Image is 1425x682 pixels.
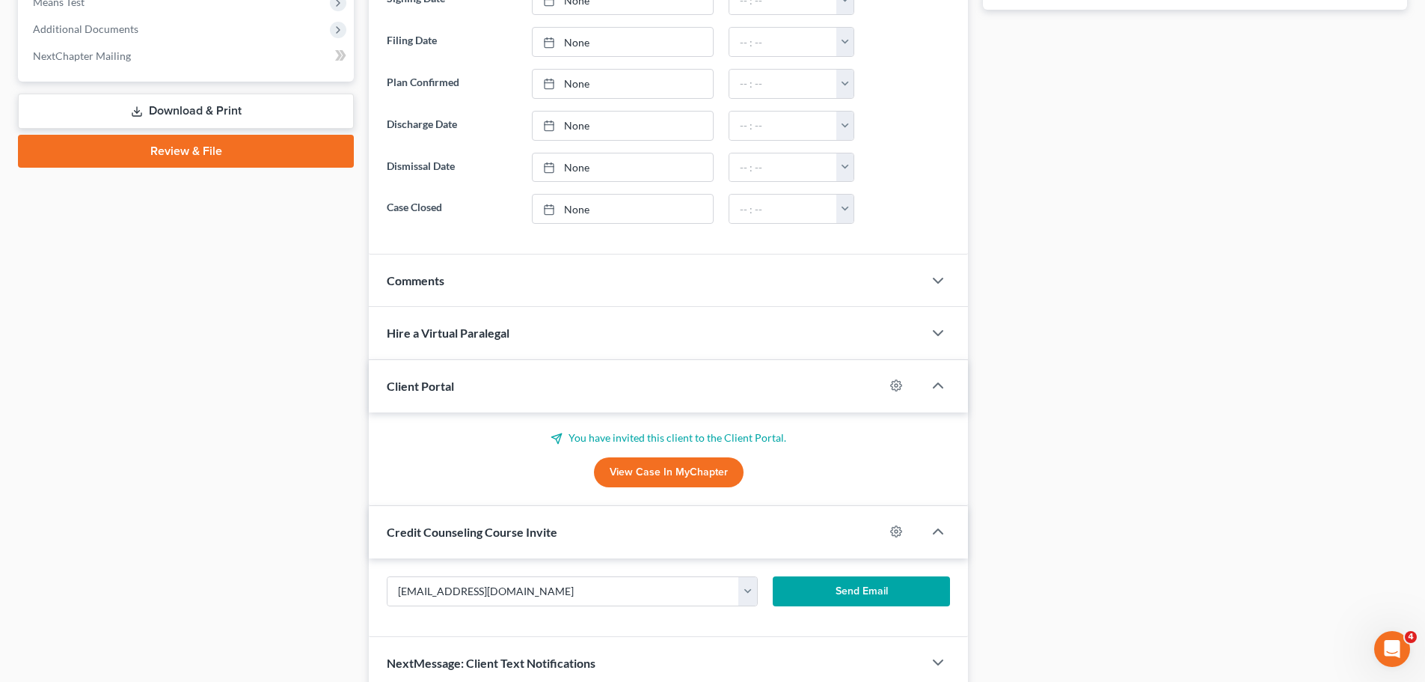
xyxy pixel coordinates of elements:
span: Credit Counseling Course Invite [387,525,557,539]
span: NextMessage: Client Text Notifications [387,656,595,670]
input: -- : -- [729,153,837,182]
input: -- : -- [729,112,837,140]
label: Dismissal Date [379,153,524,183]
input: -- : -- [729,195,837,223]
iframe: Intercom live chat [1374,631,1410,667]
span: NextChapter Mailing [33,49,131,62]
a: NextChapter Mailing [21,43,354,70]
a: None [533,70,713,98]
a: Download & Print [18,94,354,129]
a: None [533,28,713,56]
a: Review & File [18,135,354,168]
a: None [533,112,713,140]
span: Client Portal [387,379,454,393]
a: None [533,195,713,223]
label: Filing Date [379,27,524,57]
span: 4 [1405,631,1417,643]
label: Discharge Date [379,111,524,141]
span: Hire a Virtual Paralegal [387,326,509,340]
input: -- : -- [729,70,837,98]
label: Plan Confirmed [379,69,524,99]
label: Case Closed [379,194,524,224]
a: View Case in MyChapter [594,457,744,487]
input: -- : -- [729,28,837,56]
input: Enter email [387,577,739,606]
span: Comments [387,273,444,287]
button: Send Email [773,576,951,606]
p: You have invited this client to the Client Portal. [387,430,950,445]
span: Additional Documents [33,22,138,35]
a: None [533,153,713,182]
